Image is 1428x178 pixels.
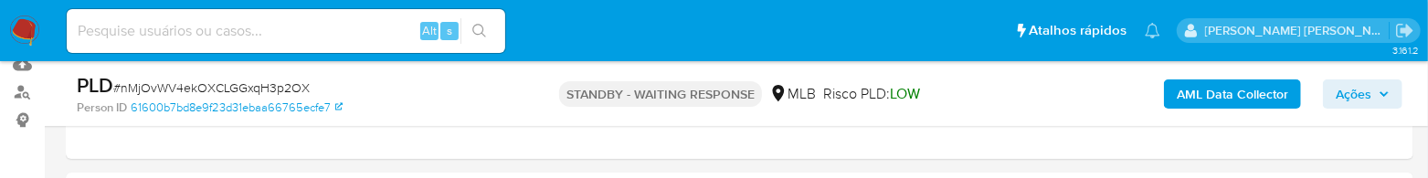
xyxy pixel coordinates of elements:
[1392,43,1419,58] span: 3.161.2
[460,18,498,44] button: search-icon
[1395,21,1414,40] a: Sair
[1336,79,1371,109] span: Ações
[1323,79,1402,109] button: Ações
[422,22,437,39] span: Alt
[1164,79,1301,109] button: AML Data Collector
[890,83,920,104] span: LOW
[1177,79,1288,109] b: AML Data Collector
[113,79,310,97] span: # nMjOvWV4ekOXCLGGxqH3p2OX
[77,99,127,116] b: Person ID
[67,19,505,43] input: Pesquise usuários ou casos...
[447,22,452,39] span: s
[1145,23,1160,38] a: Notificações
[131,99,343,116] a: 61600b7bd8e9f23d31ebaa66765ecfe7
[1205,22,1390,39] p: alessandra.barbosa@mercadopago.com
[823,84,920,104] span: Risco PLD:
[77,70,113,99] b: PLD
[559,81,762,107] p: STANDBY - WAITING RESPONSE
[769,84,816,104] div: MLB
[1029,21,1127,40] span: Atalhos rápidos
